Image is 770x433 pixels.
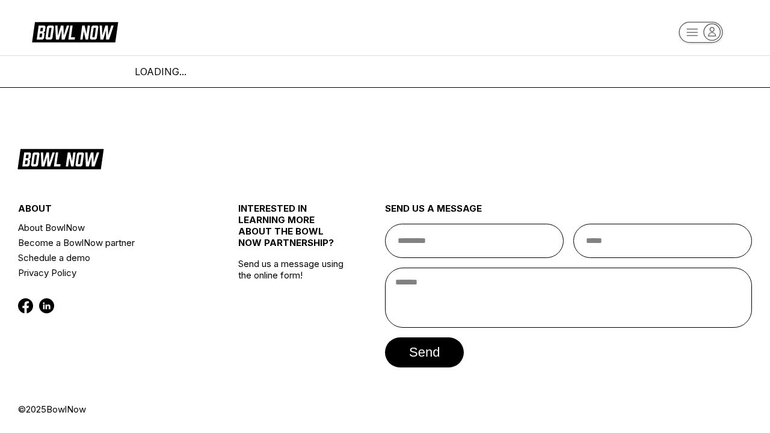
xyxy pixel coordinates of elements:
div: send us a message [385,203,752,224]
div: LOADING... [135,66,635,78]
a: Schedule a demo [18,250,202,265]
div: © 2025 BowlNow [18,404,752,415]
a: Privacy Policy [18,265,202,280]
div: Send us a message using the online form! [238,176,348,404]
a: Become a BowlNow partner [18,235,202,250]
a: About BowlNow [18,220,202,235]
button: send [385,337,464,367]
div: INTERESTED IN LEARNING MORE ABOUT THE BOWL NOW PARTNERSHIP? [238,203,348,258]
div: about [18,203,202,220]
